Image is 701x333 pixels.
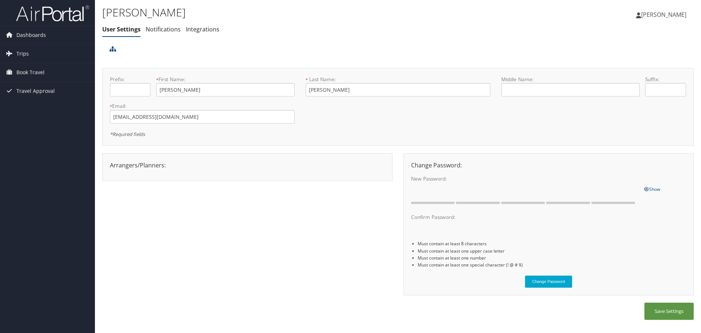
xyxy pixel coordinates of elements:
label: New Password: [411,175,638,182]
li: Must contain at least one special character (! @ # $) [418,261,686,268]
label: Last Name: [306,76,490,83]
label: Suffix: [645,76,686,83]
span: Book Travel [16,63,45,82]
div: Change Password: [406,161,692,170]
li: Must contain at least 8 characters [418,240,686,247]
label: Middle Name: [501,76,640,83]
li: Must contain at least one upper case letter [418,247,686,254]
div: Arrangers/Planners: [104,161,390,170]
img: airportal-logo.png [16,5,89,22]
h1: [PERSON_NAME] [102,5,497,20]
span: Trips [16,45,29,63]
label: Email: [110,102,295,110]
button: Save Settings [644,303,694,320]
span: Show [644,186,660,192]
span: Travel Approval [16,82,55,100]
a: Integrations [186,25,219,33]
label: Prefix: [110,76,150,83]
a: User Settings [102,25,141,33]
a: Show [644,185,660,193]
em: Required fields [110,131,145,137]
span: Dashboards [16,26,46,44]
span: [PERSON_NAME] [641,11,686,19]
a: [PERSON_NAME] [636,4,694,26]
li: Must contain at least one number [418,254,686,261]
label: First Name: [156,76,295,83]
label: Confirm Password: [411,213,638,221]
button: Change Password [525,276,572,288]
a: Notifications [146,25,181,33]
